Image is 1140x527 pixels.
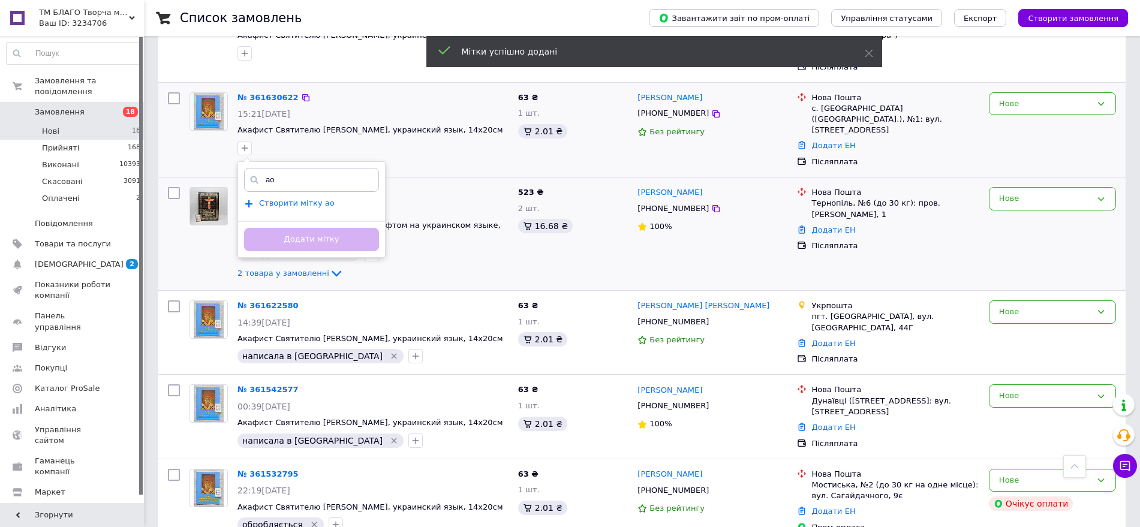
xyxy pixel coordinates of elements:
div: с. [GEOGRAPHIC_DATA] ([GEOGRAPHIC_DATA].), №1: вул. [STREET_ADDRESS] [811,103,979,136]
span: Створити мітку ао [259,198,335,208]
span: Експорт [964,14,997,23]
a: Фото товару [190,187,228,225]
a: № 361622580 [237,301,299,310]
span: Панель управління [35,311,111,332]
span: 00:39[DATE] [237,402,290,411]
a: [PERSON_NAME] [637,92,702,104]
img: Фото товару [190,188,227,225]
span: Показники роботи компанії [35,279,111,301]
a: Акафист Святителю [PERSON_NAME], украинский язык, 14х20см [237,31,503,40]
div: Післяплата [811,156,979,167]
div: пгт. [GEOGRAPHIC_DATA], вул. [GEOGRAPHIC_DATA], 44Г [811,311,979,333]
div: [PHONE_NUMBER] [635,201,711,216]
a: Додати ЕН [811,225,855,234]
div: Мостиська, №2 (до 30 кг на одне місце): вул. Сагайдачного, 9є [811,480,979,501]
div: Післяплата [811,62,979,73]
div: Нова Пошта [811,187,979,198]
span: 63 ₴ [518,385,539,394]
span: Виконані [42,159,79,170]
div: [PHONE_NUMBER] [635,398,711,414]
input: Напишіть назву мітки [244,168,379,192]
div: Післяплата [811,354,979,365]
img: Фото товару [194,301,224,338]
span: 18 [132,126,140,137]
input: Пошук [7,43,141,64]
img: Фото товару [194,469,224,507]
a: Фото товару [190,469,228,507]
span: 63 ₴ [518,301,539,310]
button: Завантажити звіт по пром-оплаті [649,9,819,27]
span: написала в [GEOGRAPHIC_DATA] [242,351,383,361]
svg: Видалити мітку [389,436,399,445]
span: 14:39[DATE] [237,318,290,327]
a: [PERSON_NAME] [637,187,702,198]
div: Нова Пошта [811,384,979,395]
div: Ваш ID: 3234706 [39,18,144,29]
div: Нова Пошта [811,92,979,103]
div: 2.01 ₴ [518,501,567,515]
span: Завантажити звіт по пром-оплаті [658,13,810,23]
span: Без рейтингу [649,504,705,513]
span: Повідомлення [35,218,93,229]
div: Післяплата [811,438,979,449]
a: Створити замовлення [1006,13,1128,22]
a: № 361532795 [237,469,299,478]
a: Фото товару [190,92,228,131]
span: 15:21[DATE] [237,109,290,119]
a: Додати ЕН [811,507,855,516]
a: Акафист Святителю [PERSON_NAME], украинский язык, 14х20см [237,418,503,427]
a: [PERSON_NAME] [637,469,702,480]
div: Післяплата [811,240,979,251]
span: 63 ₴ [518,93,539,102]
svg: Видалити мітку [389,351,399,361]
a: Акафист Святителю [PERSON_NAME], украинский язык, 14х20см [237,334,503,343]
span: 100% [649,222,672,231]
span: Відгуки [35,342,66,353]
img: Фото товару [194,93,224,130]
a: 2 товара у замовленні [237,269,344,278]
span: 100% [649,419,672,428]
a: № 361630622 [237,93,299,102]
span: Прийняті [42,143,79,153]
span: написала в [GEOGRAPHIC_DATA] [242,436,383,445]
div: Нова Пошта [811,469,979,480]
a: № 361542577 [237,385,299,394]
a: Фото товару [190,300,228,339]
button: Створити замовлення [1018,9,1128,27]
div: Укрпошта [811,300,979,311]
a: [PERSON_NAME] [PERSON_NAME] [637,300,769,312]
button: Чат з покупцем [1113,454,1137,478]
span: 2 [136,193,140,204]
span: 2 шт. [518,204,540,213]
span: 523 ₴ [518,188,544,197]
div: [PHONE_NUMBER] [635,483,711,498]
span: Аналітика [35,403,76,414]
img: Фото товару [194,385,224,422]
button: Експорт [954,9,1007,27]
span: 1 шт. [518,485,540,494]
span: 168 [128,143,140,153]
span: [DEMOGRAPHIC_DATA] [35,259,124,270]
span: Без рейтингу [649,127,705,136]
div: 16.68 ₴ [518,219,573,233]
span: Замовлення та повідомлення [35,76,144,97]
div: Нове [999,390,1091,402]
a: Додати ЕН [811,423,855,432]
div: Мітки успішно додані [462,46,835,58]
div: Тернопіль, №6 (до 30 кг): пров. [PERSON_NAME], 1 [811,198,979,219]
a: Акафист Святителю [PERSON_NAME], украинский язык, 14х20см [237,125,503,134]
span: Товари та послуги [35,239,111,249]
span: Каталог ProSale [35,383,100,394]
span: 1 шт. [518,401,540,410]
div: [PHONE_NUMBER] [635,314,711,330]
div: Нове [999,192,1091,205]
a: Акафист Святителю [PERSON_NAME], украинский язык, 14х20см [237,502,503,511]
span: 3091 [124,176,140,187]
span: 22:19[DATE] [237,486,290,495]
span: 1 шт. [518,317,540,326]
span: Замовлення [35,107,85,118]
div: Нове [999,306,1091,318]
